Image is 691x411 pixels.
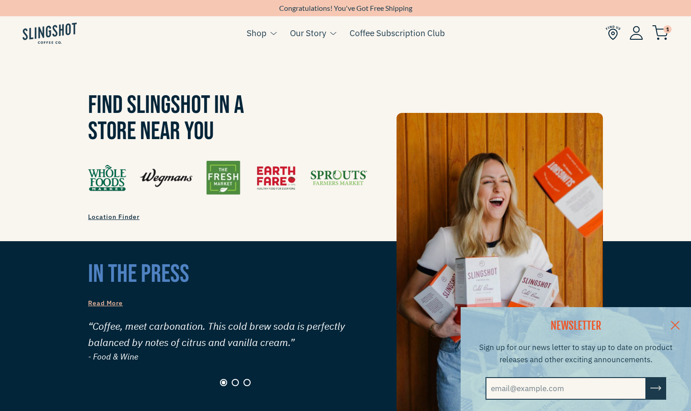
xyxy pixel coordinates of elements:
img: Find Us [606,25,621,40]
input: email@example.com [486,377,646,400]
h2: NEWSLETTER [472,318,680,334]
span: in the press [88,259,189,290]
span: 1 [663,25,672,33]
span: Location Finder [88,213,140,221]
img: Find Us [88,161,367,195]
a: Coffee Subscription Club [350,26,445,40]
span: Find Slingshot in a Store Near You [88,90,244,147]
a: Shop [247,26,266,40]
a: Our Story [290,26,326,40]
a: Location Finder [88,208,140,225]
a: Read More [88,298,123,309]
img: Account [630,26,643,40]
a: 1 [652,28,668,38]
img: cart [652,25,668,40]
span: Read More [88,299,123,307]
p: Sign up for our news letter to stay up to date on product releases and other exciting announcements. [472,341,680,366]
